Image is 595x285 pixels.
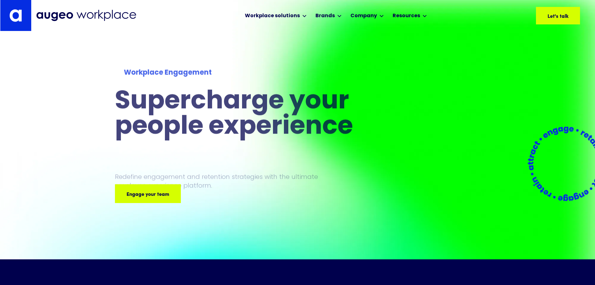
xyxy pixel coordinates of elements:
[245,12,300,20] div: Workplace solutions
[36,10,136,21] img: Augeo Workplace business unit full logo in mignight blue.
[350,12,377,20] div: Company
[115,184,181,203] a: Engage your team
[9,9,22,22] img: Augeo's "a" monogram decorative logo in white.
[124,68,376,79] div: Workplace Engagement
[115,172,330,190] p: Redefine engagement and retention strategies with the ultimate employee experience platform.
[536,7,580,24] a: Let's talk
[315,12,335,20] div: Brands
[115,89,385,140] h1: Supercharge your people experience
[393,12,420,20] div: Resources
